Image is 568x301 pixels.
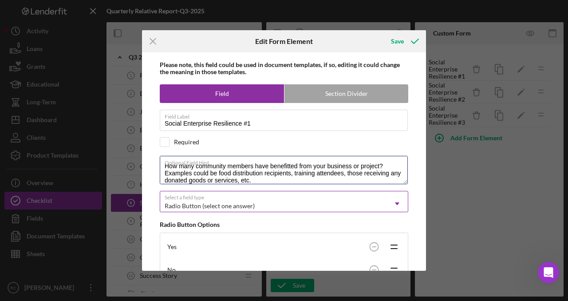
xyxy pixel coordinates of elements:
[160,61,400,75] b: Please note, this field could be used in document templates, if so, editing it could change the m...
[8,230,15,238] span: 😐
[382,32,426,50] button: Save
[174,139,199,146] div: Required
[391,32,404,50] div: Save
[255,37,313,45] h6: Edit Form Element
[538,262,559,283] iframe: Intercom live chat
[156,4,172,20] div: Close
[160,156,408,184] textarea: How many community members have benefitted from your business or project? Examples could be food ...
[160,85,284,103] label: Field
[160,221,220,228] b: Radio Button Options
[7,7,109,37] div: Please provide social enterprise resilience responses for this quarter.
[167,266,365,273] div: No
[165,156,408,166] label: Optional Field Hint
[7,7,109,37] body: Rich Text Area. Press ALT-0 for help.
[15,230,22,238] span: 😃
[165,202,255,210] div: Radio Button (select one answer)
[8,230,15,238] span: neutral face reaction
[139,4,156,20] button: Expand window
[167,243,365,250] div: Yes
[6,4,23,20] button: go back
[284,85,408,103] label: Section Divider
[15,230,22,238] span: smiley reaction
[165,110,408,120] label: Field Label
